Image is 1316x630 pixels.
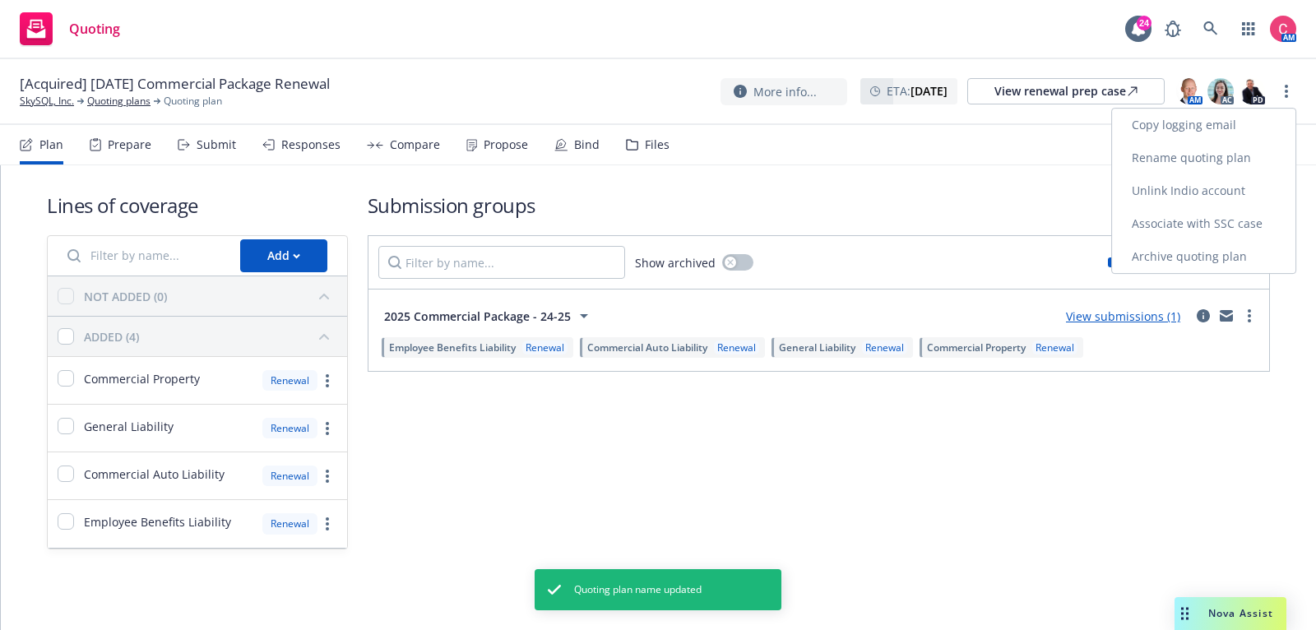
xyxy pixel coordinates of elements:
[484,138,528,151] div: Propose
[1112,141,1295,174] a: Rename quoting plan
[384,308,571,325] span: 2025 Commercial Package - 24-25
[317,466,337,486] a: more
[317,514,337,534] a: more
[1207,78,1234,104] img: photo
[1175,597,1286,630] button: Nova Assist
[58,239,230,272] input: Filter by name...
[1175,597,1195,630] div: Drag to move
[721,78,847,105] button: More info...
[1066,308,1180,324] a: View submissions (1)
[378,246,625,279] input: Filter by name...
[262,418,317,438] div: Renewal
[887,82,948,100] span: ETA :
[20,94,74,109] a: SkySQL, Inc.
[994,79,1138,104] div: View renewal prep case
[389,340,516,354] span: Employee Benefits Liability
[927,340,1026,354] span: Commercial Property
[87,94,151,109] a: Quoting plans
[378,299,600,332] button: 2025 Commercial Package - 24-25
[262,370,317,391] div: Renewal
[1240,306,1259,326] a: more
[911,83,948,99] strong: [DATE]
[862,340,907,354] div: Renewal
[317,371,337,391] a: more
[262,466,317,486] div: Renewal
[1032,340,1077,354] div: Renewal
[13,6,127,52] a: Quoting
[84,283,337,309] button: NOT ADDED (0)
[1277,81,1296,101] a: more
[714,340,759,354] div: Renewal
[635,254,716,271] span: Show archived
[1194,12,1227,45] a: Search
[368,192,1270,219] h1: Submission groups
[281,138,341,151] div: Responses
[1112,174,1295,207] a: Unlink Indio account
[84,288,167,305] div: NOT ADDED (0)
[84,323,337,350] button: ADDED (4)
[20,74,330,94] span: [Acquired] [DATE] Commercial Package Renewal
[69,22,120,35] span: Quoting
[197,138,236,151] div: Submit
[1176,78,1202,104] img: photo
[1112,207,1295,240] a: Associate with SSC case
[1193,306,1213,326] a: circleInformation
[1270,16,1296,42] img: photo
[1108,255,1183,269] div: Limits added
[645,138,670,151] div: Files
[967,78,1165,104] a: View renewal prep case
[1112,240,1295,273] a: Archive quoting plan
[262,513,317,534] div: Renewal
[1239,78,1265,104] img: photo
[753,83,817,100] span: More info...
[240,239,327,272] button: Add
[39,138,63,151] div: Plan
[574,582,702,597] span: Quoting plan name updated
[1216,306,1236,326] a: mail
[1112,109,1295,141] a: Copy logging email
[108,138,151,151] div: Prepare
[522,340,568,354] div: Renewal
[84,370,200,387] span: Commercial Property
[84,328,139,345] div: ADDED (4)
[164,94,222,109] span: Quoting plan
[1208,606,1273,620] span: Nova Assist
[84,466,225,483] span: Commercial Auto Liability
[317,419,337,438] a: more
[390,138,440,151] div: Compare
[1232,12,1265,45] a: Switch app
[574,138,600,151] div: Bind
[587,340,707,354] span: Commercial Auto Liability
[267,240,300,271] div: Add
[1156,12,1189,45] a: Report a Bug
[779,340,855,354] span: General Liability
[84,513,231,530] span: Employee Benefits Liability
[84,418,174,435] span: General Liability
[47,192,348,219] h1: Lines of coverage
[1137,16,1151,30] div: 24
